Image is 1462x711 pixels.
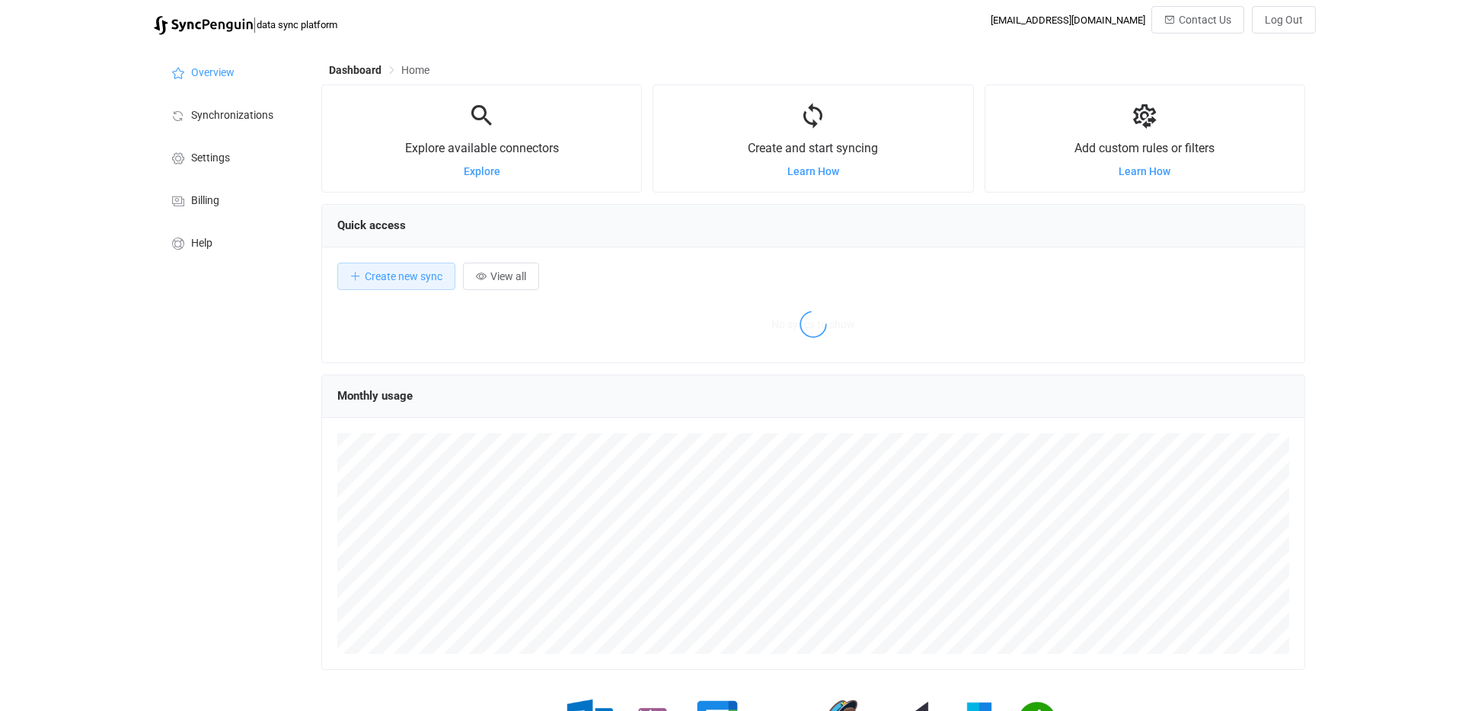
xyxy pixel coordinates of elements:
button: Log Out [1252,6,1316,33]
button: View all [463,263,539,290]
span: | [253,14,257,35]
span: data sync platform [257,19,337,30]
span: Synchronizations [191,110,273,122]
span: Monthly usage [337,389,413,403]
a: Settings [154,136,306,178]
span: Help [191,238,212,250]
button: Create new sync [337,263,455,290]
a: Billing [154,178,306,221]
a: |data sync platform [154,14,337,35]
span: Settings [191,152,230,164]
img: syncpenguin.svg [154,16,253,35]
span: Create new sync [365,270,442,282]
button: Contact Us [1151,6,1244,33]
span: Home [401,64,429,76]
span: Add custom rules or filters [1074,141,1215,155]
span: Overview [191,67,235,79]
a: Learn How [787,165,839,177]
a: Synchronizations [154,93,306,136]
span: Contact Us [1179,14,1231,26]
span: Billing [191,195,219,207]
span: View all [490,270,526,282]
span: Dashboard [329,64,381,76]
span: Create and start syncing [748,141,878,155]
div: Breadcrumb [329,65,429,75]
div: [EMAIL_ADDRESS][DOMAIN_NAME] [991,14,1145,26]
a: Help [154,221,306,263]
a: Learn How [1119,165,1170,177]
span: Explore available connectors [405,141,559,155]
span: Quick access [337,218,406,232]
span: Log Out [1265,14,1303,26]
a: Overview [154,50,306,93]
a: Explore [464,165,500,177]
